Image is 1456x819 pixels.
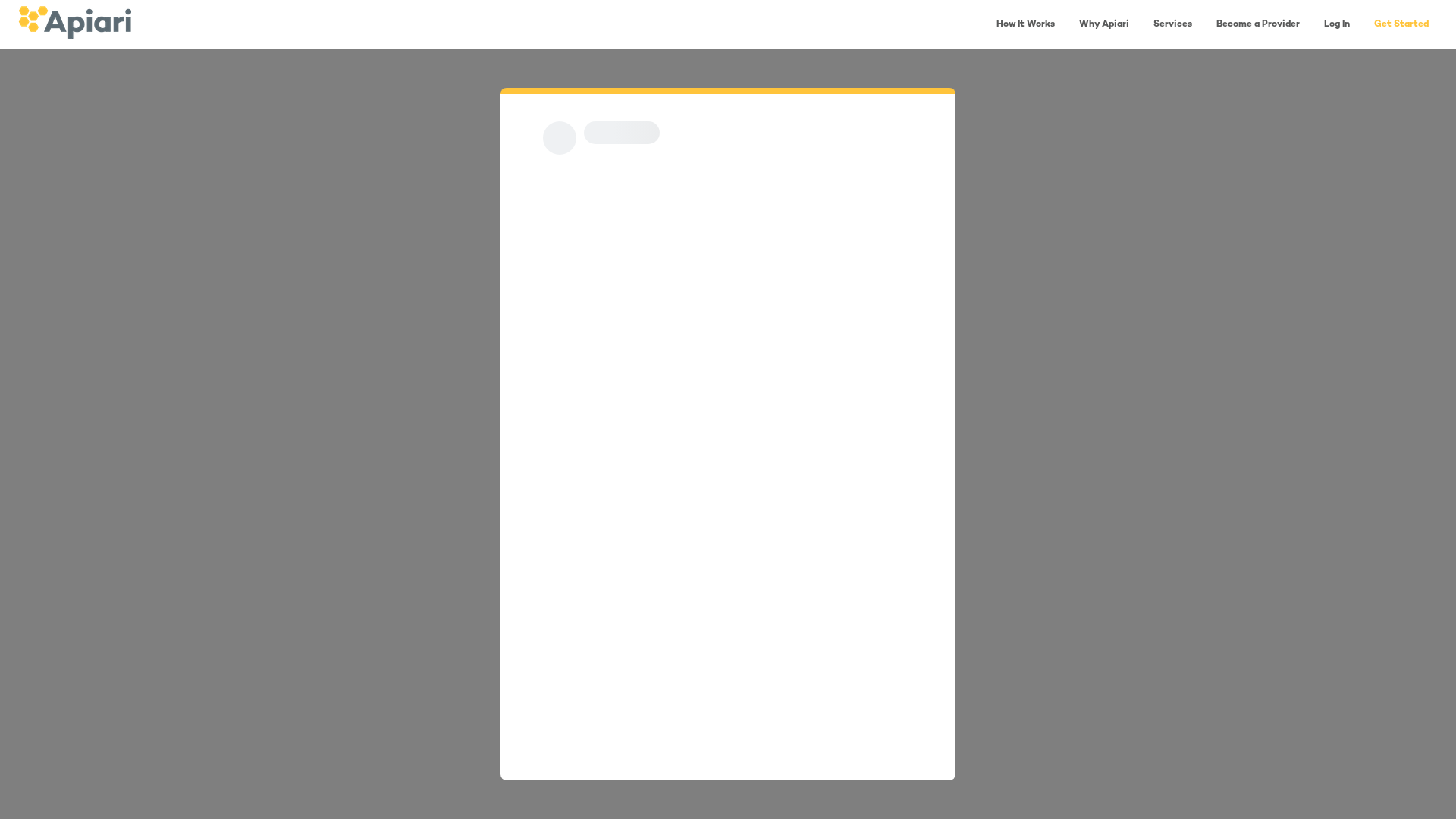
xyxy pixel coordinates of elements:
[1315,9,1359,40] a: Log In
[18,6,131,39] img: logo
[1207,9,1309,40] a: Become a Provider
[1070,9,1138,40] a: Why Apiari
[1365,9,1438,40] a: Get Started
[987,9,1064,40] a: How It Works
[1144,9,1201,40] a: Services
